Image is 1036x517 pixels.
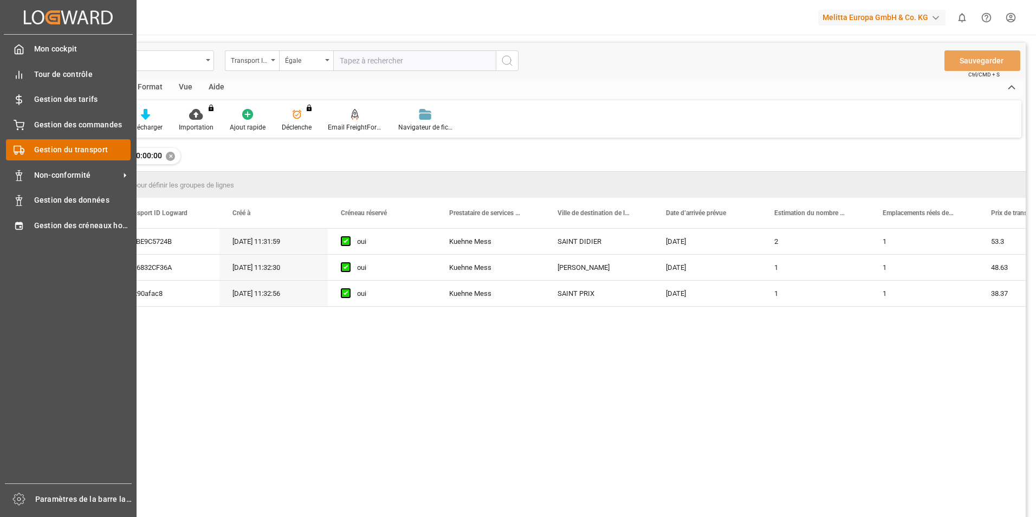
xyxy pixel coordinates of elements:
button: Ouvrir le menu [225,50,279,71]
div: Vue [171,79,200,97]
div: Aide [200,79,232,97]
div: 1 [870,229,978,254]
button: Bouton de recherche [496,50,519,71]
div: CA06832CF36A [111,255,219,280]
input: Tapez à rechercher [333,50,496,71]
a: Gestion des commandes [6,114,131,135]
a: Gestion des créneaux horaires [6,215,131,236]
span: Prestataire de services de transport [449,209,522,217]
button: Ouvrir le menu [279,50,333,71]
div: [DATE] [653,281,761,306]
div: [DATE] 11:31:59 [219,229,328,254]
div: oui [357,229,423,254]
span: Gestion des commandes [34,119,131,131]
div: oui [357,255,423,280]
div: Email FreightForwarders [328,122,382,132]
span: Gestion du transport [34,144,131,156]
span: Transport ID Logward [124,209,187,217]
span: Faites glisser ici pour définir les groupes de lignes [82,181,234,189]
div: Égale [285,53,322,66]
button: Afficher 0 nouvelles notifications [950,5,974,30]
a: Gestion du transport [6,139,131,160]
font: Melitta Europa GmbH & Co. KG [823,12,928,23]
div: 34lit90afac8 [111,281,219,306]
span: Créneau réservé [341,209,387,217]
div: oui [357,281,423,306]
div: 2 [761,229,870,254]
span: Mon cockpit [34,43,131,55]
span: Ctrl/CMD + S [968,70,1000,79]
div: Kuehne Mess [436,281,545,306]
div: ✕ [166,152,175,161]
span: Gestion des données [34,195,131,206]
div: Navigateur de fichiers [398,122,452,132]
a: Gestion des tarifs [6,89,131,110]
div: Kuehne Mess [436,229,545,254]
div: Ajout rapide [230,122,266,132]
div: Kuehne Mess [436,255,545,280]
div: [PERSON_NAME] [545,255,653,280]
div: [DATE] [653,229,761,254]
div: 1 [870,255,978,280]
span: Ville de destination de livraison [558,209,630,217]
span: Emplacements réels des palettes [883,209,955,217]
div: 1 [870,281,978,306]
a: Tour de contrôle [6,63,131,85]
div: [DATE] [653,255,761,280]
div: [DATE] 11:32:30 [219,255,328,280]
button: Sauvegarder [944,50,1020,71]
span: Paramètres de la barre latérale [35,494,132,505]
div: Transport ID Logward [231,53,268,66]
span: Gestion des tarifs [34,94,131,105]
button: Centre d’aide [974,5,999,30]
span: Tour de contrôle [34,69,131,80]
div: [DATE] 11:32:56 [219,281,328,306]
div: 1 [761,281,870,306]
div: SAINT PRIX [545,281,653,306]
a: Mon cockpit [6,38,131,60]
span: Estimation du nombre de places de palettes [774,209,847,217]
button: Melitta Europa GmbH & Co. KG [818,7,950,28]
span: Gestion des créneaux horaires [34,220,131,231]
span: Date d’arrivée prévue [666,209,726,217]
div: 5A1BE9C5724B [111,229,219,254]
div: Format [129,79,171,97]
span: Créé à [232,209,250,217]
a: Gestion des données [6,190,131,211]
div: SAINT DIDIER [545,229,653,254]
div: Télécharger [129,122,163,132]
div: 1 [761,255,870,280]
span: Non-conformité [34,170,120,181]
